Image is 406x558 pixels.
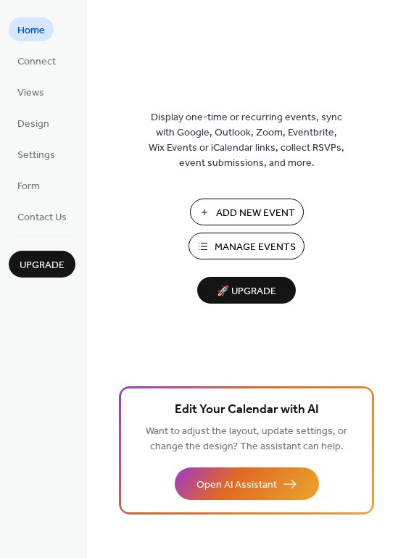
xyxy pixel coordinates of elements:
[188,233,304,259] button: Manage Events
[149,110,344,171] span: Display one-time or recurring events, sync with Google, Outlook, Zoom, Eventbrite, Wix Events or ...
[9,111,58,135] a: Design
[175,400,319,420] span: Edit Your Calendar with AI
[9,49,65,72] a: Connect
[175,467,319,500] button: Open AI Assistant
[9,173,49,197] a: Form
[17,210,67,225] span: Contact Us
[215,240,296,255] span: Manage Events
[20,258,65,273] span: Upgrade
[196,478,277,493] span: Open AI Assistant
[197,277,296,304] button: 🚀 Upgrade
[9,251,75,278] button: Upgrade
[146,422,347,457] span: Want to adjust the layout, update settings, or change the design? The assistant can help.
[206,282,287,301] span: 🚀 Upgrade
[17,23,45,38] span: Home
[9,80,53,104] a: Views
[17,148,55,163] span: Settings
[9,204,75,228] a: Contact Us
[9,17,54,41] a: Home
[17,117,49,132] span: Design
[216,206,295,221] span: Add New Event
[9,142,64,166] a: Settings
[190,199,304,225] button: Add New Event
[17,86,44,101] span: Views
[17,54,56,70] span: Connect
[17,179,40,194] span: Form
